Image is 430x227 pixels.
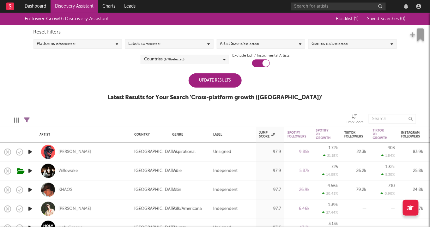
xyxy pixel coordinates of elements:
a: Willowake [58,168,78,174]
div: 20.7k [401,205,423,213]
div: 1.39k [328,203,338,207]
div: Spotify Followers [288,131,306,138]
label: Exclude Lofi / Instrumental Artists [232,52,289,59]
div: Unsigned [213,148,231,156]
span: ( 1 / 78 selected) [164,56,185,63]
div: 97.9 [259,167,281,175]
div: Latest Results for Your Search ' Cross-platform growth ([GEOGRAPHIC_DATA]) ' [108,94,323,101]
div: 20.43 % [322,192,338,196]
div: 1.84 % [381,154,395,158]
div: Update Results [189,73,242,88]
div: 725 [331,165,338,169]
div: [GEOGRAPHIC_DATA] [134,205,177,213]
div: Platforms [37,40,76,48]
div: Spotify 7D Growth [316,129,331,140]
div: Filters(11 filters active) [24,111,30,129]
div: 1.32k [385,165,395,169]
span: ( 0 ) [400,17,406,21]
div: Artist [39,133,125,137]
div: 97.7 [259,186,281,194]
div: 79.2k [344,186,366,194]
div: Edit Columns [14,111,19,129]
div: 9.85k [288,148,310,156]
div: Inspirational [172,148,196,156]
a: KHAOS [58,187,72,193]
div: Follower Growth Discovery Assistant [25,15,109,23]
div: 26.9k [288,186,310,194]
button: Saved Searches (0) [366,16,406,21]
div: 27.44 % [322,211,338,215]
div: Country [134,133,163,137]
div: 97.9 [259,148,281,156]
div: 0.90 % [381,192,395,196]
div: Independent [213,167,238,175]
span: ( 3 / 7 selected) [142,40,161,48]
div: Labels [129,40,161,48]
span: ( 5 / 5 selected) [56,40,76,48]
div: Countries [144,56,185,63]
div: 14.09 % [322,173,338,177]
div: Reset Filters [33,28,397,36]
div: Independent [213,205,238,213]
a: [PERSON_NAME] [58,149,91,155]
div: Jump Score [259,131,275,138]
input: Search... [369,114,416,124]
div: [GEOGRAPHIC_DATA] [134,167,177,175]
div: 3.13k [329,222,338,226]
span: Saved Searches [367,17,406,21]
div: 21.18 % [323,154,338,158]
span: ( 1 ) [354,17,359,21]
div: Tiktok Followers [344,131,363,138]
div: Tiktok 7D Growth [373,129,388,140]
div: 22.3k [344,148,366,156]
div: 24.8k [401,186,423,194]
div: 25.8k [401,167,423,175]
div: Jump Score [345,119,364,126]
div: Instagram Followers [401,131,420,138]
div: Artist Size [220,40,259,48]
div: 6.46k [288,205,310,213]
div: Folk/Americana [172,205,202,213]
div: Genres [312,40,348,48]
div: 97.7 [259,205,281,213]
div: Latin [172,186,181,194]
div: 1.72k [329,146,338,150]
div: Indie [172,167,182,175]
div: 710 [388,184,395,188]
span: ( 5 / 5 selected) [240,40,259,48]
div: 403 [388,146,395,150]
div: [GEOGRAPHIC_DATA] [134,148,177,156]
div: 83.9k [401,148,423,156]
a: [PERSON_NAME] [58,206,91,212]
div: 5.87k [288,167,310,175]
div: Genre [172,133,204,137]
span: Blocklist [336,17,359,21]
div: 5.30 % [381,173,395,177]
div: Jump Score [345,111,364,129]
span: ( 17 / 17 selected) [326,40,348,48]
div: Independent [213,186,238,194]
input: Search for artists [291,3,386,10]
div: 4.56k [328,184,338,188]
div: 26.2k [344,167,366,175]
div: Label [213,133,250,137]
div: [GEOGRAPHIC_DATA] [134,186,177,194]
